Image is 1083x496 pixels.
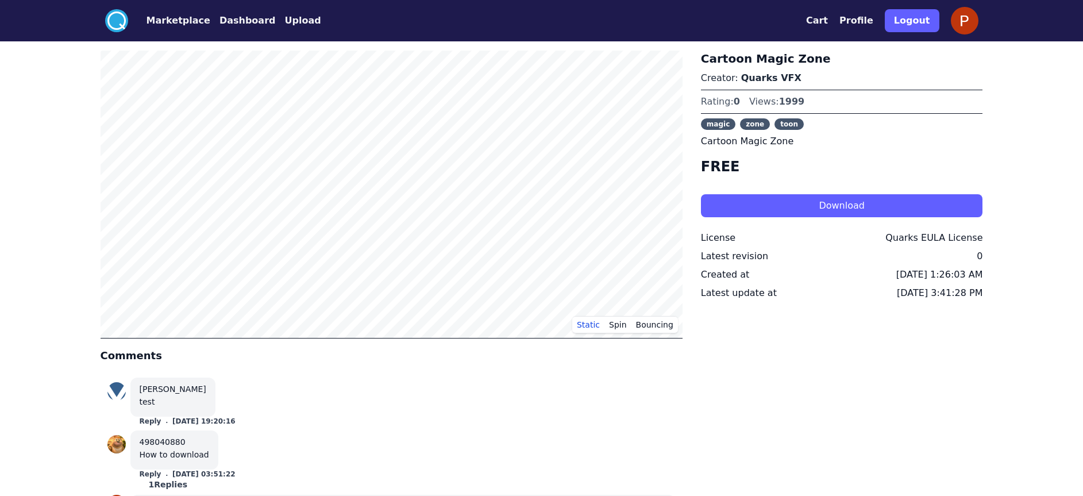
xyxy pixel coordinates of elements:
div: How to download [140,449,209,460]
div: Latest revision [701,249,768,263]
button: Dashboard [219,14,276,28]
button: [DATE] 19:20:16 [172,417,236,426]
h4: Comments [101,348,683,364]
p: Cartoon Magic Zone [701,134,983,148]
div: Created at [701,268,749,282]
h3: Cartoon Magic Zone [701,51,983,67]
div: [DATE] 3:41:28 PM [897,286,982,300]
a: [PERSON_NAME] [140,385,206,394]
a: Logout [885,5,939,37]
small: . [165,471,168,478]
button: Reply [140,470,161,479]
div: Quarks EULA License [885,231,982,245]
div: 1 Replies [140,479,196,490]
div: test [140,396,206,407]
img: profile [107,435,126,453]
div: Latest update at [701,286,777,300]
a: Upload [275,14,321,28]
button: Cart [806,14,828,28]
button: Logout [885,9,939,32]
span: magic [701,118,735,130]
span: 1999 [779,96,805,107]
h4: FREE [701,157,983,176]
img: profile [107,382,126,401]
small: . [165,418,168,425]
button: Reply [140,417,161,426]
button: Spin [604,316,631,333]
div: [DATE] 1:26:03 AM [896,268,983,282]
button: [DATE] 03:51:22 [172,470,236,479]
a: 498040880 [140,437,186,447]
p: Creator: [701,71,983,85]
span: zone [740,118,770,130]
span: toon [774,118,804,130]
div: Rating: [701,95,740,109]
button: Profile [839,14,873,28]
div: Views: [749,95,804,109]
img: profile [951,7,978,34]
button: Marketplace [147,14,210,28]
button: Upload [284,14,321,28]
a: Quarks VFX [741,72,801,83]
button: Bouncing [631,316,678,333]
div: 0 [977,249,982,263]
a: Marketplace [128,14,210,28]
a: Dashboard [210,14,276,28]
button: Static [572,316,604,333]
button: Download [701,194,983,217]
div: License [701,231,735,245]
span: 0 [734,96,740,107]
